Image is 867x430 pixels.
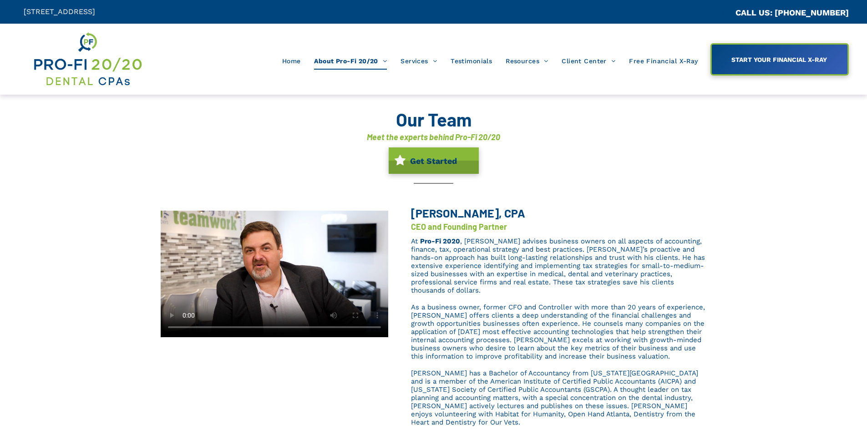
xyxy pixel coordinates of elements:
[411,369,698,426] span: [PERSON_NAME] has a Bachelor of Accountancy from [US_STATE][GEOGRAPHIC_DATA] and is a member of t...
[389,147,479,174] a: Get Started
[728,51,830,68] span: START YOUR FINANCIAL X-RAY
[367,132,500,142] font: Meet the experts behind Pro-Fi 20/20
[407,152,460,170] span: Get Started
[411,222,507,232] font: CEO and Founding Partner
[275,52,308,70] a: Home
[411,206,525,220] span: [PERSON_NAME], CPA
[411,237,418,245] span: At
[710,43,849,76] a: START YOUR FINANCIAL X-RAY
[396,108,472,130] font: Our Team
[555,52,622,70] a: Client Center
[444,52,499,70] a: Testimonials
[307,52,394,70] a: About Pro-Fi 20/20
[411,237,705,294] span: , [PERSON_NAME] advises business owners on all aspects of accounting, finance, tax, operational s...
[420,237,460,245] a: Pro-Fi 2020
[622,52,705,70] a: Free Financial X-Ray
[394,52,444,70] a: Services
[697,9,735,17] span: CA::CALLC
[735,8,849,17] a: CALL US: [PHONE_NUMBER]
[32,30,142,88] img: Get Dental CPA Consulting, Bookkeeping, & Bank Loans
[411,303,705,360] span: As a business owner, former CFO and Controller with more than 20 years of experience, [PERSON_NAM...
[24,7,95,16] span: [STREET_ADDRESS]
[499,52,555,70] a: Resources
